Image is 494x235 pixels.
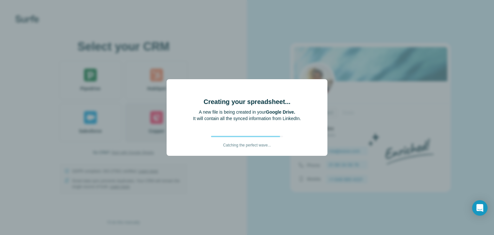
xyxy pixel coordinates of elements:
[193,109,301,115] p: A new file is being created in your
[472,200,488,216] div: Open Intercom Messenger
[204,97,290,106] h4: Creating your spreadsheet...
[223,137,271,148] p: Catching the perfect wave...
[193,115,301,122] p: It will contain all the synced information from LinkedIn.
[266,109,295,115] b: Google Drive.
